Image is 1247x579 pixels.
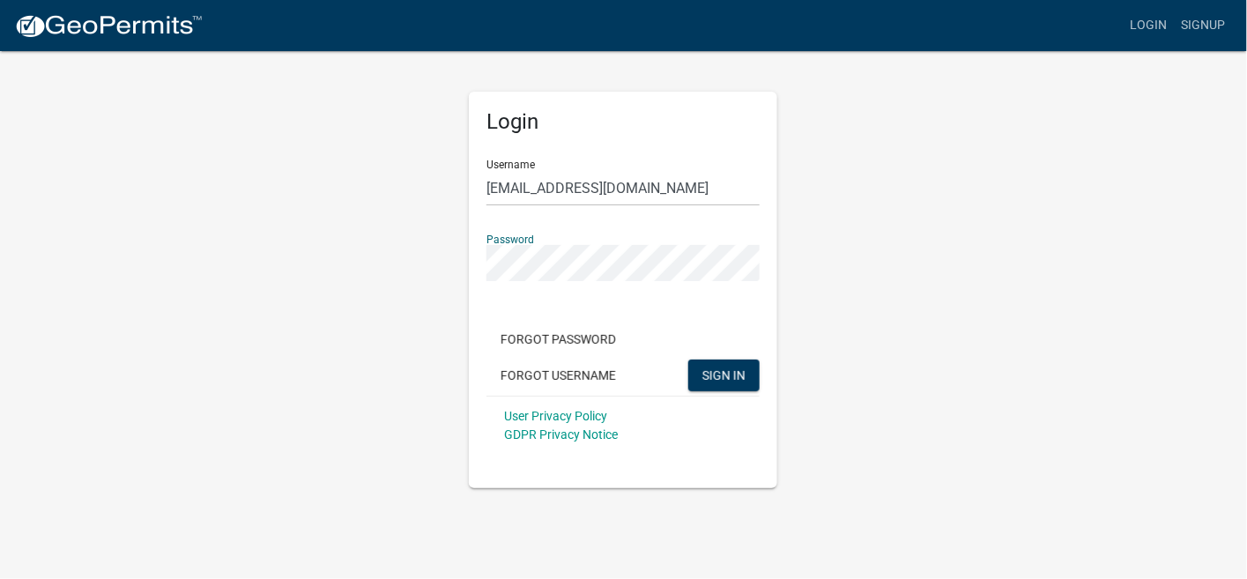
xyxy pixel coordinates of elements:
[504,427,618,442] a: GDPR Privacy Notice
[486,360,630,391] button: Forgot Username
[486,323,630,355] button: Forgot Password
[504,409,607,423] a: User Privacy Policy
[688,360,760,391] button: SIGN IN
[1175,9,1233,42] a: Signup
[702,367,746,382] span: SIGN IN
[1124,9,1175,42] a: Login
[486,109,760,135] h5: Login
